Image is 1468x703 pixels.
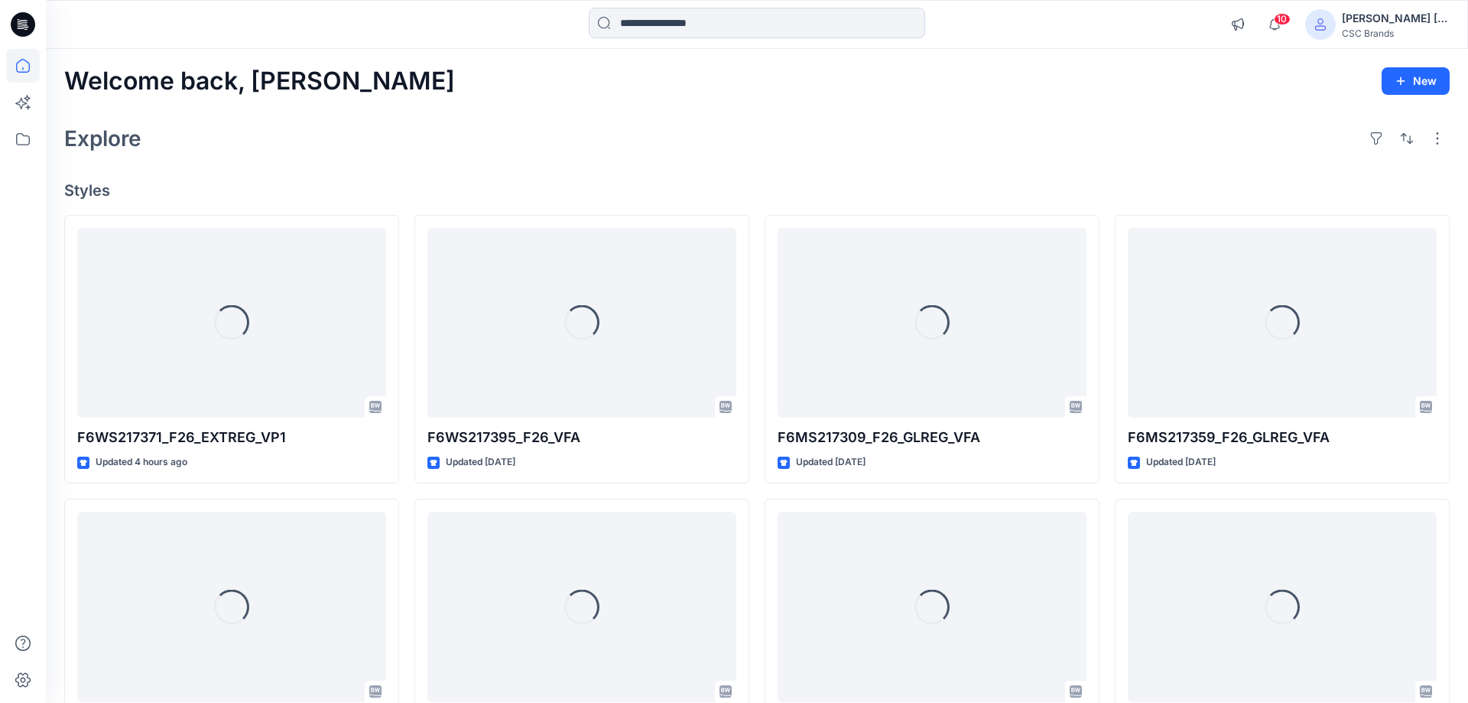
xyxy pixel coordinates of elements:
[64,181,1450,200] h4: Styles
[96,454,187,470] p: Updated 4 hours ago
[64,126,141,151] h2: Explore
[1342,28,1449,39] div: CSC Brands
[77,427,386,448] p: F6WS217371_F26_EXTREG_VP1
[1382,67,1450,95] button: New
[796,454,866,470] p: Updated [DATE]
[1146,454,1216,470] p: Updated [DATE]
[427,427,736,448] p: F6WS217395_F26_VFA
[64,67,455,96] h2: Welcome back, [PERSON_NAME]
[1342,9,1449,28] div: [PERSON_NAME] [PERSON_NAME]
[778,427,1086,448] p: F6MS217309_F26_GLREG_VFA
[446,454,515,470] p: Updated [DATE]
[1128,427,1437,448] p: F6MS217359_F26_GLREG_VFA
[1274,13,1291,25] span: 10
[1314,18,1327,31] svg: avatar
